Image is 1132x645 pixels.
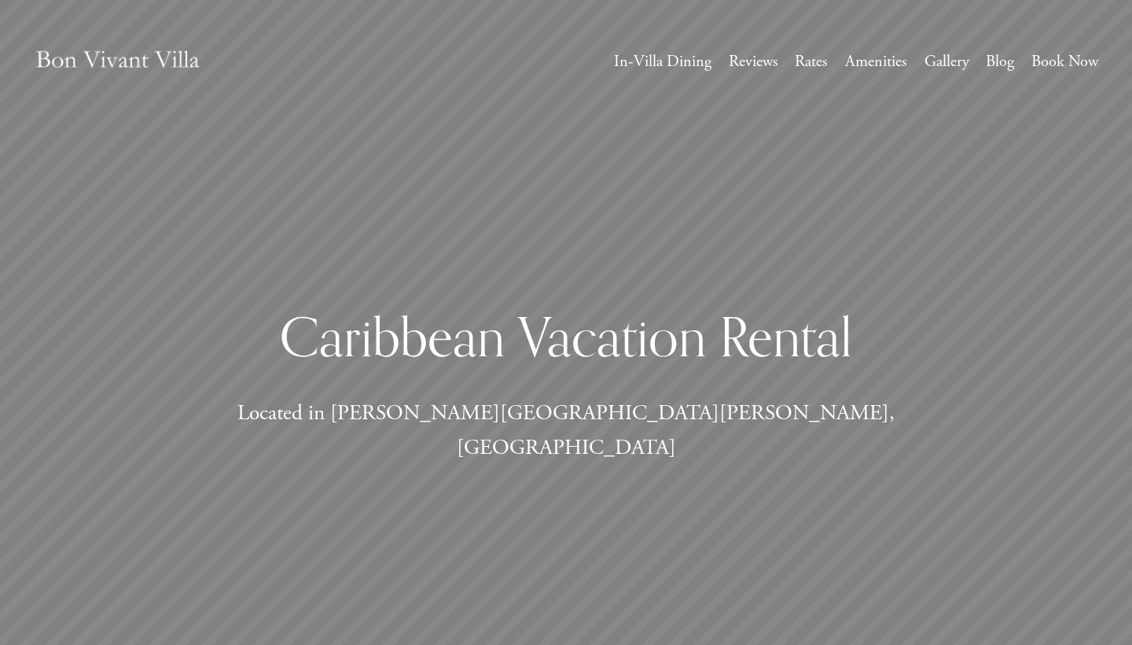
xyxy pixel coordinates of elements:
a: Gallery [924,47,969,76]
a: Reviews [729,47,778,76]
p: Located in [PERSON_NAME][GEOGRAPHIC_DATA][PERSON_NAME], [GEOGRAPHIC_DATA] [168,396,964,466]
a: Blog [986,47,1014,76]
a: Rates [795,47,828,76]
a: In-Villa Dining [614,47,711,76]
img: Caribbean Vacation Rental | Bon Vivant Villa [34,34,201,90]
h1: Caribbean Vacation Rental [168,304,964,370]
a: Book Now [1031,47,1098,76]
a: Amenities [845,47,907,76]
